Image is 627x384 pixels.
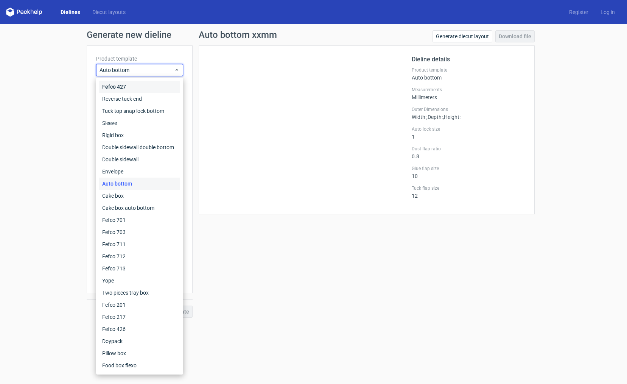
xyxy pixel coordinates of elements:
[99,153,180,165] div: Double sidewall
[99,165,180,178] div: Envelope
[99,238,180,250] div: Fefco 711
[412,106,525,112] label: Outer Dimensions
[443,114,461,120] span: , Height :
[99,335,180,347] div: Doypack
[426,114,443,120] span: , Depth :
[199,30,277,39] h1: Auto bottom xxmm
[96,55,183,62] label: Product template
[412,126,525,140] div: 1
[412,67,525,81] div: Auto bottom
[433,30,492,42] a: Generate diecut layout
[563,8,594,16] a: Register
[99,129,180,141] div: Rigid box
[87,30,541,39] h1: Generate new dieline
[412,165,525,172] label: Glue flap size
[99,311,180,323] div: Fefco 217
[99,81,180,93] div: Fefco 427
[99,262,180,275] div: Fefco 713
[412,67,525,73] label: Product template
[412,114,426,120] span: Width :
[100,66,174,74] span: Auto bottom
[99,226,180,238] div: Fefco 703
[99,250,180,262] div: Fefco 712
[99,141,180,153] div: Double sidewall double bottom
[99,275,180,287] div: Yope
[99,93,180,105] div: Reverse tuck end
[412,185,525,199] div: 12
[412,146,525,159] div: 0.8
[412,185,525,191] label: Tuck flap size
[412,55,525,64] h2: Dieline details
[594,8,621,16] a: Log in
[99,117,180,129] div: Sleeve
[99,359,180,372] div: Food box flexo
[412,87,525,93] label: Measurements
[99,190,180,202] div: Cake box
[99,214,180,226] div: Fefco 701
[412,146,525,152] label: Dust flap ratio
[99,287,180,299] div: Two pieces tray box
[412,87,525,100] div: Millimeters
[99,347,180,359] div: Pillow box
[99,105,180,117] div: Tuck top snap lock bottom
[86,8,132,16] a: Diecut layouts
[54,8,86,16] a: Dielines
[99,299,180,311] div: Fefco 201
[412,165,525,179] div: 10
[99,178,180,190] div: Auto bottom
[99,202,180,214] div: Cake box auto bottom
[99,323,180,335] div: Fefco 426
[412,126,525,132] label: Auto lock size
